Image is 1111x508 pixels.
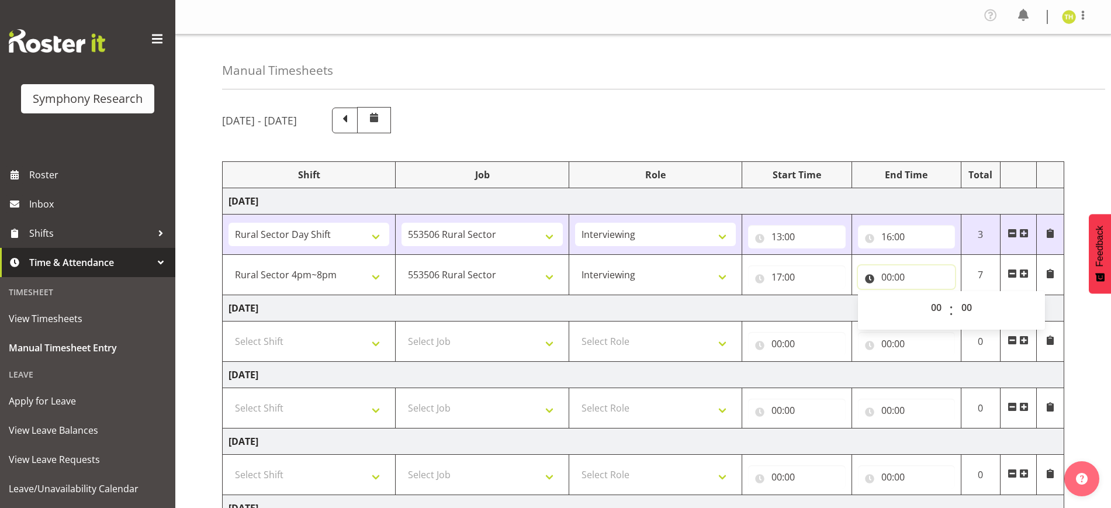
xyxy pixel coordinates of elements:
[1062,10,1076,24] img: tristan-healley11868.jpg
[402,168,562,182] div: Job
[29,254,152,271] span: Time & Attendance
[858,465,955,489] input: Click to select...
[3,416,172,445] a: View Leave Balances
[748,225,845,248] input: Click to select...
[967,168,994,182] div: Total
[29,195,169,213] span: Inbox
[1095,226,1105,267] span: Feedback
[1089,214,1111,293] button: Feedback - Show survey
[9,339,167,357] span: Manual Timesheet Entry
[3,474,172,503] a: Leave/Unavailability Calendar
[961,255,1000,295] td: 7
[222,64,333,77] h4: Manual Timesheets
[3,362,172,386] div: Leave
[748,332,845,355] input: Click to select...
[961,388,1000,428] td: 0
[961,215,1000,255] td: 3
[858,225,955,248] input: Click to select...
[29,166,169,184] span: Roster
[229,168,389,182] div: Shift
[858,265,955,289] input: Click to select...
[9,480,167,497] span: Leave/Unavailability Calendar
[223,362,1064,388] td: [DATE]
[223,188,1064,215] td: [DATE]
[33,90,143,108] div: Symphony Research
[858,332,955,355] input: Click to select...
[949,296,953,325] span: :
[9,451,167,468] span: View Leave Requests
[29,224,152,242] span: Shifts
[223,295,1064,322] td: [DATE]
[748,265,845,289] input: Click to select...
[3,386,172,416] a: Apply for Leave
[858,399,955,422] input: Click to select...
[9,421,167,439] span: View Leave Balances
[3,304,172,333] a: View Timesheets
[9,29,105,53] img: Rosterit website logo
[858,168,955,182] div: End Time
[961,322,1000,362] td: 0
[9,310,167,327] span: View Timesheets
[961,455,1000,495] td: 0
[3,333,172,362] a: Manual Timesheet Entry
[223,428,1064,455] td: [DATE]
[3,280,172,304] div: Timesheet
[748,465,845,489] input: Click to select...
[9,392,167,410] span: Apply for Leave
[3,445,172,474] a: View Leave Requests
[222,114,297,127] h5: [DATE] - [DATE]
[748,399,845,422] input: Click to select...
[748,168,845,182] div: Start Time
[575,168,736,182] div: Role
[1076,473,1088,485] img: help-xxl-2.png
